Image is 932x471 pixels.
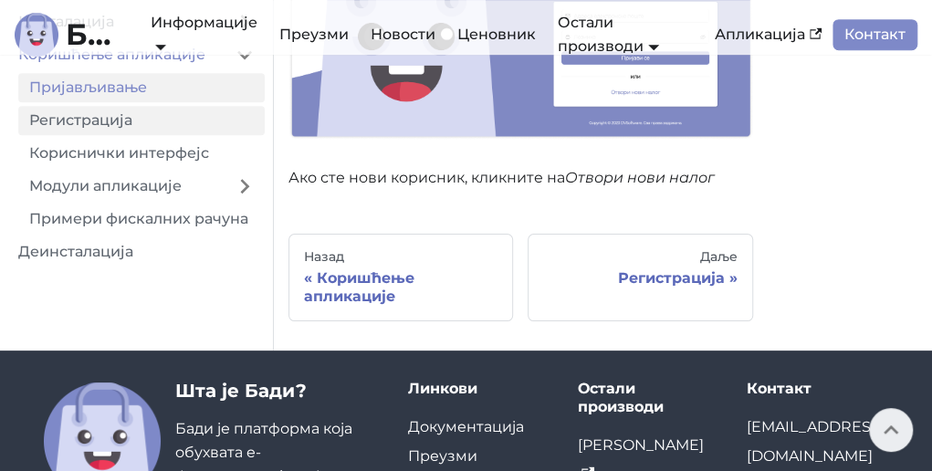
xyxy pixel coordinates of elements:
a: Остали производи [558,14,659,55]
button: Expand sidebar category 'Модули апликације' [225,172,265,201]
p: Ако сте нови корисник, кликните на [288,166,753,190]
a: Кориснички интерфејс [18,139,265,168]
div: Коришћење апликације [304,269,497,306]
a: НазадКоришћење апликације [288,234,513,321]
a: Новости [360,19,446,50]
div: Остали производи [577,380,717,416]
a: Регистрација [18,106,265,135]
div: Контакт [747,380,888,398]
img: Лого [15,13,58,57]
h3: Шта је Бади? [175,380,379,403]
a: Информације [151,14,257,55]
a: Деинсталација [7,237,265,267]
a: Преузми [268,19,360,50]
a: Ценовник [446,19,547,50]
b: Бади [66,20,125,49]
a: Преузми [408,447,477,465]
em: Отвори нови налог [565,169,715,186]
a: Примери фискалних рачуна [18,204,265,234]
a: ДаљеРегистрација [528,234,752,321]
a: Модули апликације [18,172,225,201]
a: Пријављивање [18,73,265,102]
div: Регистрација [543,269,737,288]
a: ЛогоБади [15,13,125,57]
button: Иди горе [869,408,913,452]
div: Назад [304,249,497,266]
div: Даље [543,249,737,266]
a: Контакт [833,19,917,50]
a: Апликација [704,19,833,50]
a: Документација [408,418,524,435]
nav: странице докумената [288,234,753,321]
a: [EMAIL_ADDRESS][DOMAIN_NAME] [747,418,885,465]
div: Линкови [408,380,549,398]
